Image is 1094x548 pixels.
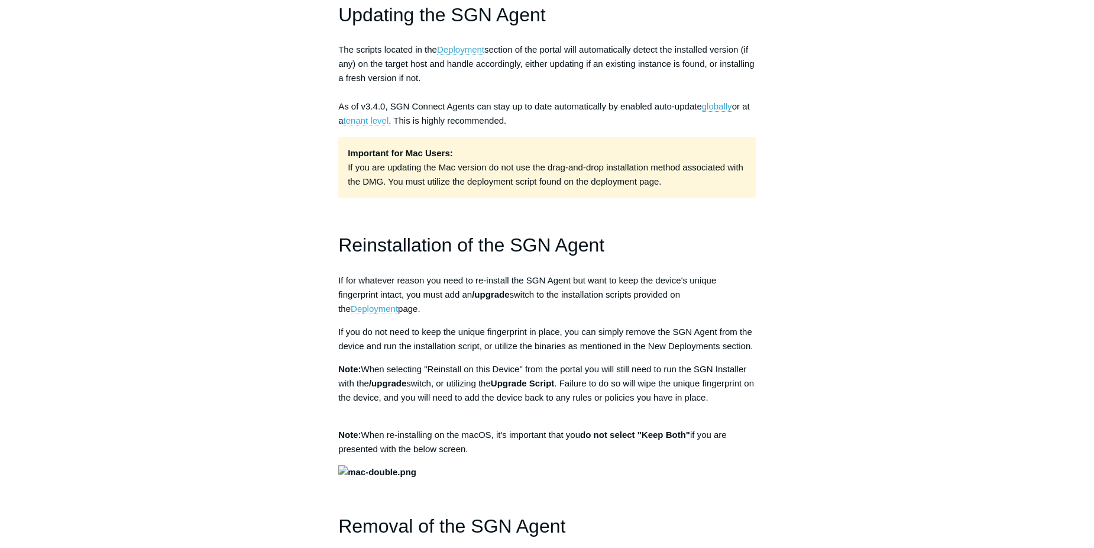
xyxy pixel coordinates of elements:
[702,101,732,112] a: globally
[344,115,389,126] a: tenant level
[348,148,453,158] strong: Important for Mac Users:
[406,378,491,388] span: switch, or utilizing the
[580,430,690,440] strong: do not select "Keep Both"
[437,44,484,55] a: Deployment
[338,234,604,256] span: Reinstallation of the SGN Agent
[351,304,398,314] a: Deployment
[472,289,509,299] span: /upgrade
[338,44,755,126] span: The scripts located in the section of the portal will automatically detect the installed version ...
[369,378,406,388] span: /upgrade
[348,148,743,186] span: If you are updating the Mac version do not use the drag-and-drop installation method associated w...
[491,378,555,388] span: Upgrade Script
[338,378,754,402] span: . Failure to do so will wipe the unique fingerprint on the device, and you will need to add the d...
[338,465,416,479] img: mac-double.png
[338,428,756,456] p: When re-installing on the macOS, it's important that you if you are presented with the below screen.
[338,4,545,25] span: Updating the SGN Agent
[338,327,753,351] span: If you do not need to keep the unique fingerprint in place, you can simply remove the SGN Agent f...
[338,430,361,440] strong: Note:
[338,289,680,314] span: switch to the installation scripts provided on the page.
[338,515,565,537] span: Removal of the SGN Agent
[338,364,361,374] span: Note:
[338,364,746,388] span: When selecting "Reinstall on this Device" from the portal you will still need to run the SGN Inst...
[338,275,716,299] span: If for whatever reason you need to re-install the SGN Agent but want to keep the device's unique ...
